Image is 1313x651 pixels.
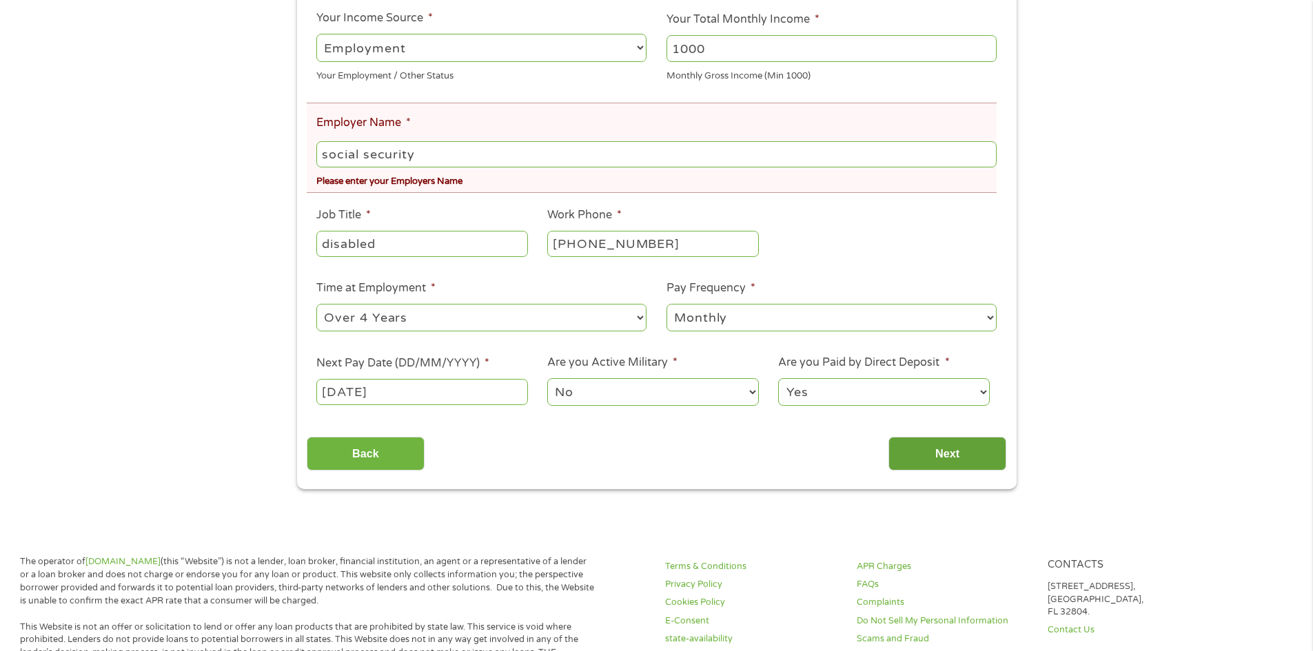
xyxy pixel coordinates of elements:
[665,614,840,628] a: E-Consent
[547,231,758,257] input: (231) 754-4010
[857,578,1032,591] a: FAQs
[316,231,527,257] input: Cashier
[1048,580,1223,619] p: [STREET_ADDRESS], [GEOGRAPHIC_DATA], FL 32804.
[307,437,425,471] input: Back
[1048,623,1223,637] a: Contact Us
[665,632,840,645] a: state-availability
[888,437,1006,471] input: Next
[316,356,489,371] label: Next Pay Date (DD/MM/YYYY)
[316,379,527,405] input: ---Click Here for Calendar ---
[857,596,1032,609] a: Complaints
[316,170,996,189] div: Please enter your Employers Name
[316,141,996,167] input: Walmart
[666,64,997,83] div: Monthly Gross Income (Min 1000)
[547,355,678,370] label: Are you Active Military
[665,578,840,591] a: Privacy Policy
[85,556,161,567] a: [DOMAIN_NAME]
[666,281,755,296] label: Pay Frequency
[547,208,622,223] label: Work Phone
[857,560,1032,573] a: APR Charges
[857,614,1032,628] a: Do Not Sell My Personal Information
[778,355,949,370] label: Are you Paid by Direct Deposit
[665,560,840,573] a: Terms & Conditions
[666,12,820,27] label: Your Total Monthly Income
[316,64,647,83] div: Your Employment / Other Status
[857,632,1032,645] a: Scams and Fraud
[1048,559,1223,572] h4: Contacts
[316,116,411,130] label: Employer Name
[666,35,997,61] input: 1800
[20,555,595,608] p: The operator of (this “Website”) is not a lender, loan broker, financial institution, an agent or...
[316,281,436,296] label: Time at Employment
[665,596,840,609] a: Cookies Policy
[316,208,371,223] label: Job Title
[316,11,433,25] label: Your Income Source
